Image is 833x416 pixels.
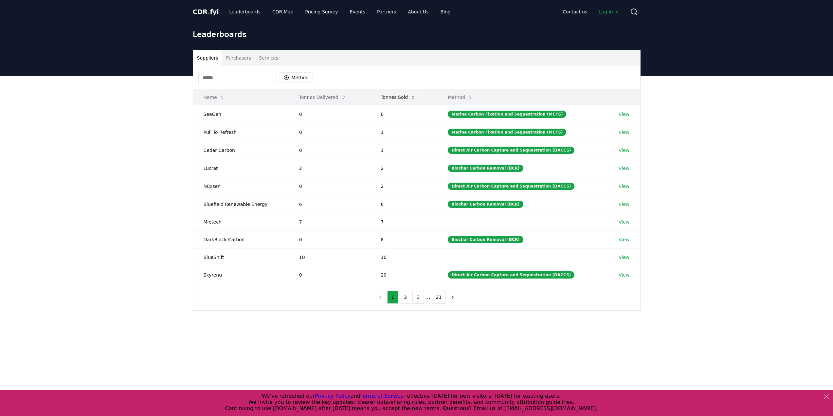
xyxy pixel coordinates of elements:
button: next page [447,291,458,304]
td: SeaGen [193,105,289,123]
a: Events [345,6,371,18]
button: Services [255,50,282,66]
button: Tonnes Delivered [294,91,352,104]
a: View [619,254,629,261]
td: 20 [370,266,437,284]
td: Bluefield Renewable Energy [193,195,289,213]
td: Pull To Refresh [193,123,289,141]
td: 0 [370,105,437,123]
a: Contact us [557,6,592,18]
span: Log in [599,9,619,15]
td: 6 [289,195,370,213]
button: Suppliers [193,50,222,66]
div: Biochar Carbon Removal (BCR) [448,236,523,243]
td: 10 [370,248,437,266]
div: Marine Carbon Fixation and Sequestration (MCFS) [448,129,566,136]
div: Direct Air Carbon Capture and Sequestration (DACCS) [448,271,574,279]
td: 2 [370,159,437,177]
li: ... [425,293,430,301]
a: View [619,183,629,190]
div: Direct Air Carbon Capture and Sequestration (DACCS) [448,147,574,154]
a: Partners [372,6,401,18]
a: View [619,219,629,225]
td: Nūxsen [193,177,289,195]
a: Blog [435,6,456,18]
a: View [619,129,629,136]
td: 0 [289,123,370,141]
td: DarkBlack Carbon [193,230,289,248]
td: Lucrat [193,159,289,177]
button: Tonnes Sold [375,91,421,104]
a: View [619,165,629,172]
span: . [208,8,210,16]
button: 1 [387,291,399,304]
td: 7 [289,213,370,230]
a: Pricing Survey [300,6,343,18]
td: 6 [370,195,437,213]
nav: Main [557,6,625,18]
div: Biochar Carbon Removal (BCR) [448,201,523,208]
button: Method [443,91,478,104]
button: 21 [432,291,446,304]
a: View [619,147,629,154]
a: View [619,236,629,243]
td: 7 [370,213,437,230]
td: BlueShift [193,248,289,266]
td: 0 [289,105,370,123]
button: Method [280,72,313,83]
a: View [619,201,629,208]
h1: Leaderboards [193,29,641,39]
a: About Us [403,6,434,18]
td: 0 [289,230,370,248]
button: 2 [400,291,411,304]
td: 1 [370,141,437,159]
td: Skyrenu [193,266,289,284]
a: Leaderboards [224,6,266,18]
td: 0 [289,141,370,159]
div: Marine Carbon Fixation and Sequestration (MCFS) [448,111,566,118]
td: 0 [289,266,370,284]
td: 10 [289,248,370,266]
td: 2 [370,177,437,195]
div: Biochar Carbon Removal (BCR) [448,165,523,172]
a: CDR.fyi [193,7,219,16]
button: 3 [412,291,424,304]
a: CDR Map [267,6,299,18]
td: Miotech [193,213,289,230]
td: Cedar Carbon [193,141,289,159]
button: Purchasers [222,50,255,66]
span: CDR fyi [193,8,219,16]
nav: Main [224,6,456,18]
a: Log in [594,6,625,18]
td: 1 [370,123,437,141]
a: View [619,272,629,278]
button: Name [198,91,230,104]
td: 8 [370,230,437,248]
td: 0 [289,177,370,195]
div: Direct Air Carbon Capture and Sequestration (DACCS) [448,183,574,190]
td: 2 [289,159,370,177]
a: View [619,111,629,118]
